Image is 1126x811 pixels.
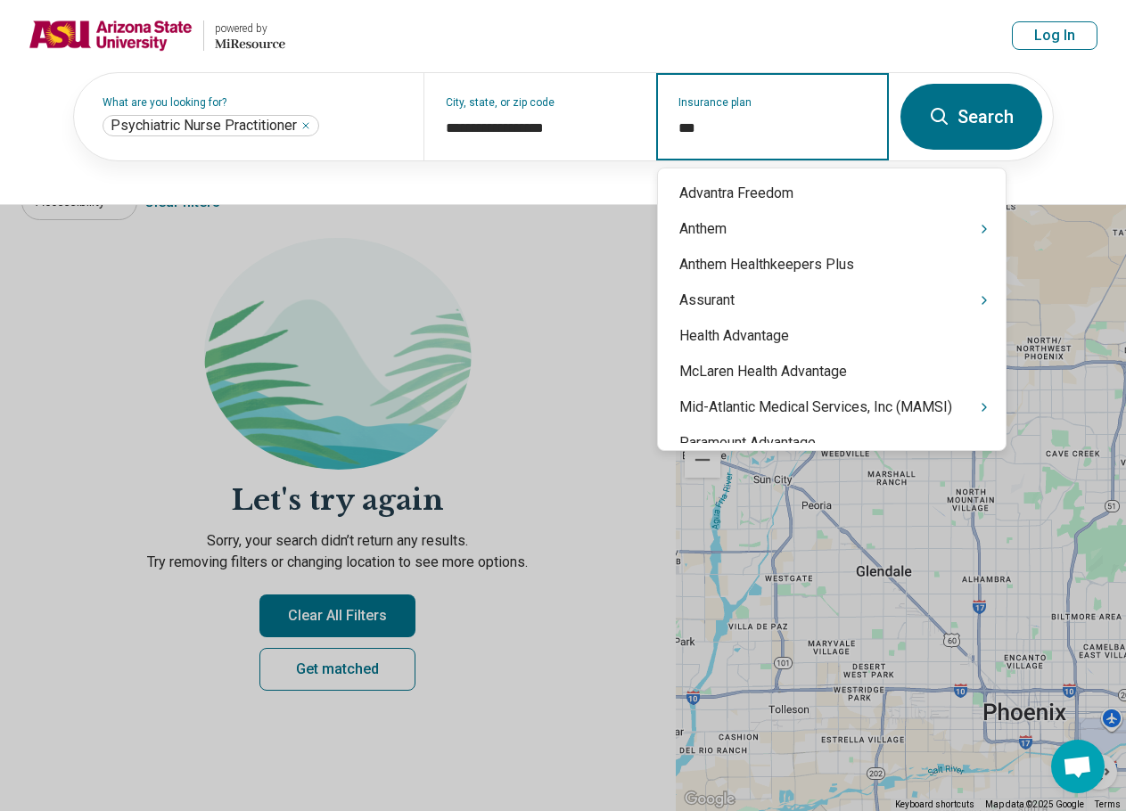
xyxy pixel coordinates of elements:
[658,176,1006,211] div: Advantra Freedom
[658,425,1006,461] div: Paramount Advantage
[1051,740,1105,793] div: Open chat
[658,283,1006,318] div: Assurant
[300,120,311,131] button: Psychiatric Nurse Practitioner
[658,176,1006,443] div: Suggestions
[900,84,1042,150] button: Search
[111,117,297,135] span: Psychiatric Nurse Practitioner
[103,97,402,108] label: What are you looking for?
[1012,21,1097,50] button: Log In
[103,115,319,136] div: Psychiatric Nurse Practitioner
[658,318,1006,354] div: Health Advantage
[658,354,1006,389] div: McLaren Health Advantage
[29,14,193,57] img: Arizona State University
[658,211,1006,247] div: Anthem
[658,389,1006,425] div: Mid-Atlantic Medical Services, Inc (MAMSI)
[658,247,1006,283] div: Anthem Healthkeepers Plus
[215,20,285,37] div: powered by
